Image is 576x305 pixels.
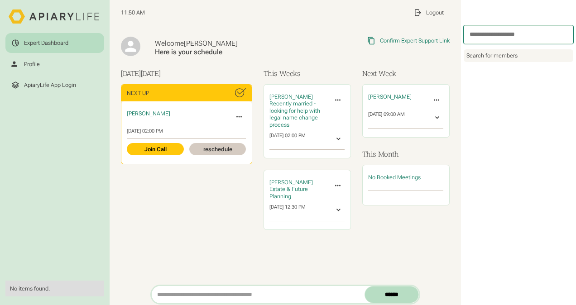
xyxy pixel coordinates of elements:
[380,37,450,44] div: Confirm Expert Support Link
[121,9,145,16] span: 11:50 AM
[5,75,104,95] a: ApiaryLife App Login
[269,133,306,145] div: [DATE] 02:00 PM
[368,93,412,100] span: [PERSON_NAME]
[5,33,104,52] a: Expert Dashboard
[184,39,238,48] span: [PERSON_NAME]
[127,143,183,155] a: Join Call
[264,68,351,79] h3: This Weeks
[362,149,450,159] h3: This Month
[269,186,308,200] span: Estate & Future Planning
[127,128,246,134] div: [DATE] 02:00 PM
[155,39,301,48] div: Welcome
[127,90,149,97] div: Next Up
[408,3,450,22] a: Logout
[269,179,313,186] span: [PERSON_NAME]
[155,48,301,57] div: Here is your schedule
[189,143,246,155] a: reschedule
[269,93,313,100] span: [PERSON_NAME]
[24,61,40,68] div: Profile
[24,81,76,89] div: ApiaryLife App Login
[464,49,573,62] div: Search for members
[368,174,421,181] span: No Booked Meetings
[141,69,161,78] span: [DATE]
[269,100,320,128] span: Recently married - looking for help with legal name change process
[269,204,306,217] div: [DATE] 12:30 PM
[127,110,170,117] span: [PERSON_NAME]
[5,54,104,74] a: Profile
[362,68,450,79] h3: Next Week
[368,111,405,124] div: [DATE] 09:00 AM
[426,9,444,16] div: Logout
[10,285,99,292] div: No items found.
[24,39,68,47] div: Expert Dashboard
[121,68,252,79] h3: [DATE]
